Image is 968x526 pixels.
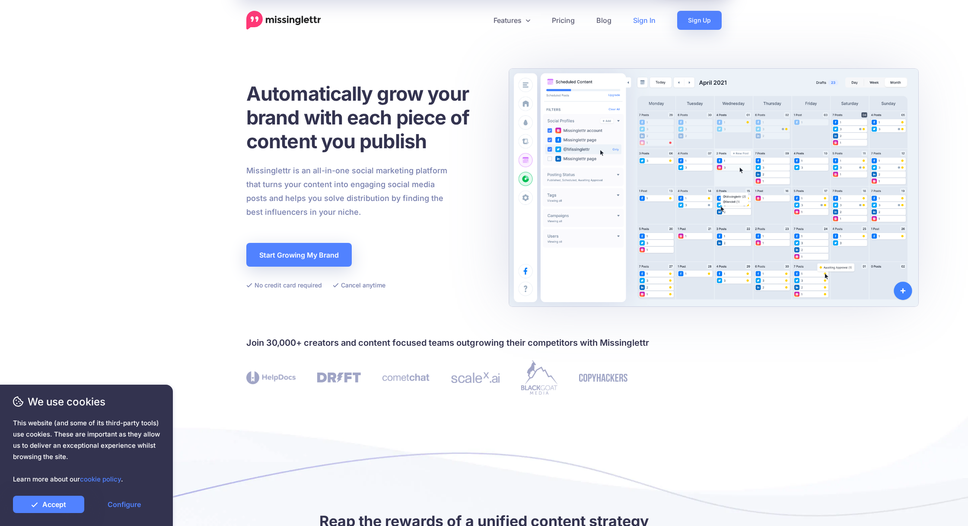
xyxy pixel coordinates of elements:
[13,418,160,485] span: This website (and some of its third-party tools) use cookies. These are important as they allow u...
[13,496,84,513] a: Accept
[246,11,321,30] a: Home
[483,11,541,30] a: Features
[246,243,352,267] a: Start Growing My Brand
[246,280,322,290] li: No credit card required
[89,496,160,513] a: Configure
[586,11,622,30] a: Blog
[541,11,586,30] a: Pricing
[246,164,448,219] p: Missinglettr is an all-in-one social marketing platform that turns your content into engaging soc...
[333,280,385,290] li: Cancel anytime
[246,82,490,153] h1: Automatically grow your brand with each piece of content you publish
[13,394,160,409] span: We use cookies
[246,336,722,350] h4: Join 30,000+ creators and content focused teams outgrowing their competitors with Missinglettr
[80,475,121,483] a: cookie policy
[677,11,722,30] a: Sign Up
[622,11,666,30] a: Sign In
